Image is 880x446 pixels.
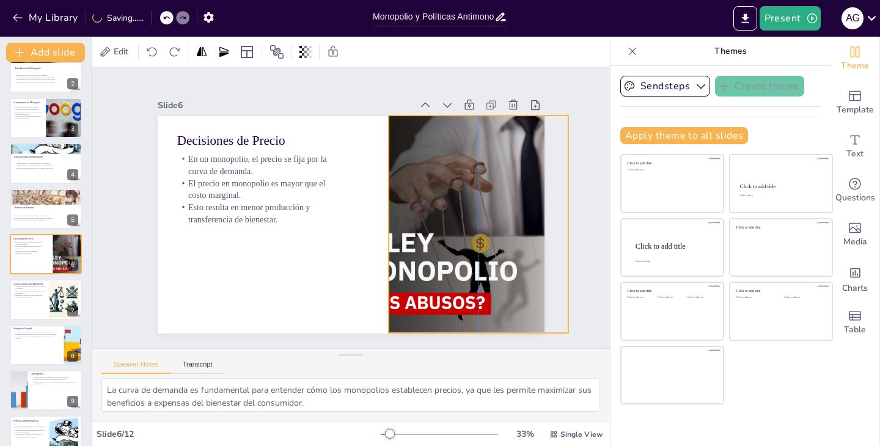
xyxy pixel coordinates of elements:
div: Click to add text [739,195,821,197]
p: Los ejemplos históricos ilustran el impacto de los monopolios. [14,76,79,78]
button: Add slide [6,43,85,62]
p: La investigación sobre Google resalta la relevancia del tema. [14,78,79,81]
div: 9 [10,370,82,411]
div: Click to add title [736,289,824,293]
div: 8 [10,325,82,365]
button: Create theme [715,76,804,97]
div: 5 [10,189,82,229]
div: Saving...... [92,12,144,24]
p: El precio en monopolio es mayor que el costo marginal. [13,246,42,250]
button: Apply theme to all slides [620,127,748,144]
p: El precio en monopolio es mayor que el costo marginal. [178,159,335,199]
div: 3 [67,123,78,134]
p: En un monopolio, el precio se fija por la curva de demanda. [13,241,42,245]
div: 9 [67,396,78,407]
div: 6 [67,260,78,271]
p: Esto resulta en menor producción y transferencia de bienestar. [13,250,42,254]
p: Decisiones de Precio [184,114,340,148]
div: Add ready made slides [831,81,879,125]
p: En un monopolio, hay una sola empresa que controla el precio. [13,111,42,115]
div: 8 [67,351,78,362]
div: 5 [67,214,78,225]
div: Click to add title [736,225,824,229]
div: A G [842,7,864,29]
button: Export to PowerPoint [733,6,757,31]
div: 2 [67,78,78,89]
p: Ejemplos incluyen servicios públicos como agua y electricidad. [13,333,61,335]
p: Herramientas incluyen regulación de precios y división de empresas. [13,429,46,433]
div: 6 [10,234,82,274]
div: Click to add title [628,161,715,166]
div: Click to add title [628,289,715,293]
div: Click to add body [636,260,713,263]
p: Las políticas buscan proteger al consumidor y fomentar la competencia. [13,424,46,428]
button: Present [760,6,821,31]
div: Click to add text [736,296,775,299]
div: Layout [237,42,257,62]
p: Barreras de Entrada [15,206,79,210]
span: Theme [841,59,869,73]
div: Click to add text [628,169,715,172]
div: Click to add text [658,296,685,299]
button: Speaker Notes [101,360,170,374]
div: 2 [10,52,82,92]
div: Add charts and graphs [831,257,879,301]
div: Change the overall theme [831,37,879,81]
span: Table [844,323,866,337]
p: Un monopolio produce menos y cobra precios más altos. [15,167,80,169]
button: Transcript [170,360,225,374]
p: Ejemplo de monopsonio: una minera en un pueblo. [31,378,78,381]
p: Investigaciones recientes sobre Google y Amazon destacan la relevancia. [13,433,46,437]
p: Menores salarios y menor cantidad contratada en comparación con competencia. [31,381,78,385]
div: 4 [67,169,78,180]
p: Características del Monopolio [14,156,79,159]
p: Un monopolio es el único productor en la industria. [15,163,80,165]
p: Los monopolios generan ineficiencia y pérdida de bienestar. [13,285,46,290]
div: Add images, graphics, shapes or video [831,213,879,257]
div: Click to add title [740,183,821,189]
p: Altas inversiones iniciales son características de monopolios naturales. [13,335,61,340]
p: Un monopolio natural es más eficiente que varias empresas. [13,331,61,333]
span: Text [846,147,864,161]
div: Slide 6 / 12 [97,428,381,440]
p: Externalidades negativas pueden surgir de los monopolios. [13,290,46,294]
span: Media [843,235,867,249]
span: Charts [842,282,868,295]
p: Monopsonio [31,372,78,376]
div: Add a table [831,301,879,345]
div: 4 [10,143,82,183]
p: Monopolio Natural [13,326,61,330]
button: Sendsteps [620,76,710,97]
p: Políticas Antimonopólicas [13,419,46,422]
span: Questions [835,191,875,205]
p: Competencia vs. Monopolio [13,101,42,104]
p: Coca-Cola no es un monopolio debido a la existencia de Pepsi. [13,115,42,119]
p: Introducción al Monopolio [15,66,80,70]
div: Click to add text [628,296,655,299]
textarea: La curva de demanda es fundamental para entender cómo los monopolios establecen precios, ya que l... [101,378,600,412]
button: My Library [9,8,83,27]
p: Un monopsonio es un mercado con un solo comprador. [31,376,78,379]
p: El monopolio controla un mercado sin sustitutos. [14,74,79,76]
div: 7 [67,305,78,316]
span: Edit [111,46,131,57]
p: La pregunta central es sobre el impacto en el bienestar social. [14,81,79,83]
p: Las barreras incluyen patentes que otorgan exclusividad. [12,214,77,217]
p: Beneficios concentrados en el monopolio y costos en consumidores. [13,294,46,299]
div: 33 % [510,428,540,440]
p: Esto resulta en menor producción y transferencia de bienestar. [176,183,332,223]
div: Add text boxes [831,125,879,169]
p: Decisiones de Precio [13,237,42,241]
p: Regulaciones gubernamentales pueden dificultar la entrada. [12,217,77,219]
p: Existen barreras de entrada que impiden la competencia. [15,164,80,167]
p: Competencia perfecta tiene muchas empresas y productos homogéneos. [13,106,42,111]
div: 7 [10,279,82,320]
div: Get real-time input from your audience [831,169,879,213]
p: Costos Sociales del Monopolio [13,282,46,286]
button: A G [842,6,864,31]
input: Insert title [373,8,494,26]
span: Template [837,103,874,117]
p: Themes [642,37,818,66]
p: Altos costos de inversión limitan la competencia. [12,219,77,222]
p: En un monopolio, el precio se fija por la curva de demanda. [181,136,337,175]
